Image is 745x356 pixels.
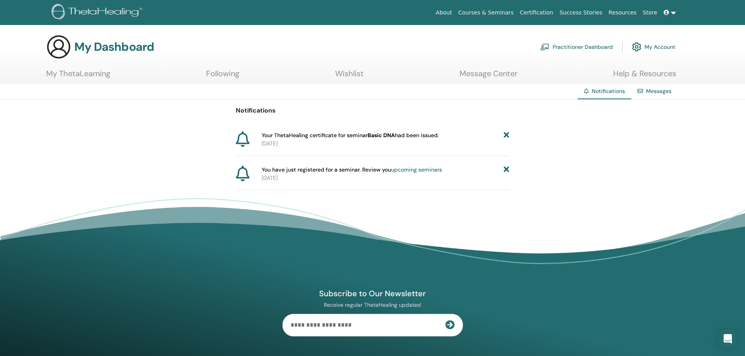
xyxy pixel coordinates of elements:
p: Notifications [236,106,510,115]
a: Practitioner Dashboard [540,38,613,55]
a: Resources [605,5,640,20]
img: cog.svg [632,40,641,54]
img: logo.png [52,4,145,21]
span: Notifications [592,88,625,95]
b: Basic DNA [368,132,395,139]
h3: My Dashboard [74,40,154,54]
a: My ThetaLearning [46,69,110,84]
p: [DATE] [262,174,510,182]
a: Message Center [460,69,517,84]
img: generic-user-icon.jpg [46,34,71,59]
a: About [433,5,455,20]
a: Wishlist [335,69,364,84]
img: chalkboard-teacher.svg [540,43,549,50]
a: My Account [632,38,675,55]
span: You have just registered for a seminar. Review you [262,166,442,174]
span: Your ThetaHealing certificate for seminar had been issued. [262,131,439,140]
a: Help & Resources [613,69,676,84]
a: Success Stories [557,5,605,20]
a: Store [640,5,661,20]
h4: Subscribe to Our Newsletter [282,288,463,299]
div: Open Intercom Messenger [718,329,737,348]
a: Courses & Seminars [455,5,517,20]
a: Messages [646,88,671,95]
a: Following [206,69,239,84]
a: Certification [517,5,556,20]
p: [DATE] [262,140,510,148]
p: Receive regular ThetaHealing updates! [282,301,463,308]
a: upcoming seminars [391,166,442,173]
